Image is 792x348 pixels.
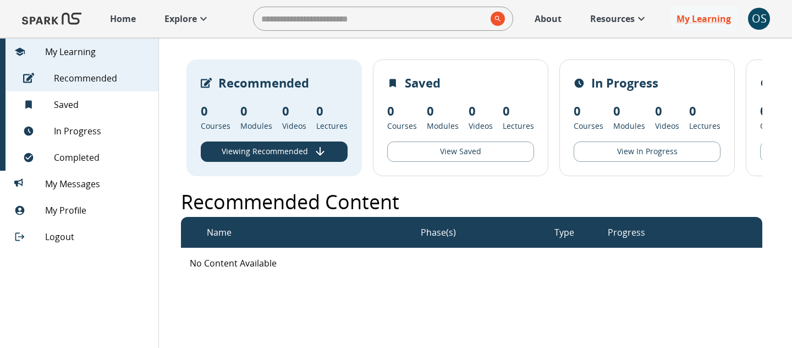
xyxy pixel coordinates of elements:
p: Videos [282,120,306,132]
p: About [535,12,562,25]
p: Lectures [503,120,534,132]
p: Modules [427,120,459,132]
p: Videos [469,120,493,132]
p: 0 [427,102,459,120]
a: My Learning [671,7,737,31]
span: In Progress [54,124,150,138]
a: Resources [585,7,653,31]
a: Explore [159,7,216,31]
p: In Progress [591,74,658,92]
p: 0 [201,102,230,120]
img: Logo of SPARK at Stanford [22,6,81,32]
p: No Content Available [190,257,754,270]
span: My Profile [45,204,150,217]
p: 0 [760,102,790,120]
div: OS [748,8,770,30]
span: Recommended [54,72,150,85]
p: Courses [574,120,603,132]
p: 0 [240,102,272,120]
p: 0 [655,102,679,120]
p: Phase(s) [421,226,456,239]
p: Resources [590,12,635,25]
p: Lectures [689,120,721,132]
p: Lectures [316,120,348,132]
p: Videos [655,120,679,132]
p: Modules [613,120,645,132]
p: Recommended Content [181,187,399,217]
p: Home [110,12,136,25]
p: 0 [574,102,603,120]
button: View Saved [387,142,534,162]
span: My Messages [45,177,150,191]
div: Logout [5,224,158,250]
a: About [529,7,567,31]
span: Completed [54,151,150,164]
span: My Learning [45,45,150,58]
p: Recommended [218,74,309,92]
p: Courses [387,120,417,132]
a: Home [105,7,141,31]
p: Type [554,226,574,239]
button: View Recommended [201,142,348,162]
p: 0 [689,102,721,120]
p: Explore [164,12,197,25]
button: View In Progress [574,142,721,162]
div: My Messages [5,171,158,197]
p: 0 [503,102,534,120]
p: Courses [760,120,790,132]
p: Modules [240,120,272,132]
p: My Learning [676,12,731,25]
p: 0 [316,102,348,120]
p: 0 [469,102,493,120]
p: 0 [387,102,417,120]
span: Logout [45,230,150,243]
p: 0 [613,102,645,120]
p: Courses [201,120,230,132]
p: Name [207,226,232,239]
button: account of current user [748,8,770,30]
span: Saved [54,98,150,111]
div: My Profile [5,197,158,224]
p: Progress [608,226,645,239]
p: 0 [282,102,306,120]
p: Saved [405,74,441,92]
button: search [486,7,505,30]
